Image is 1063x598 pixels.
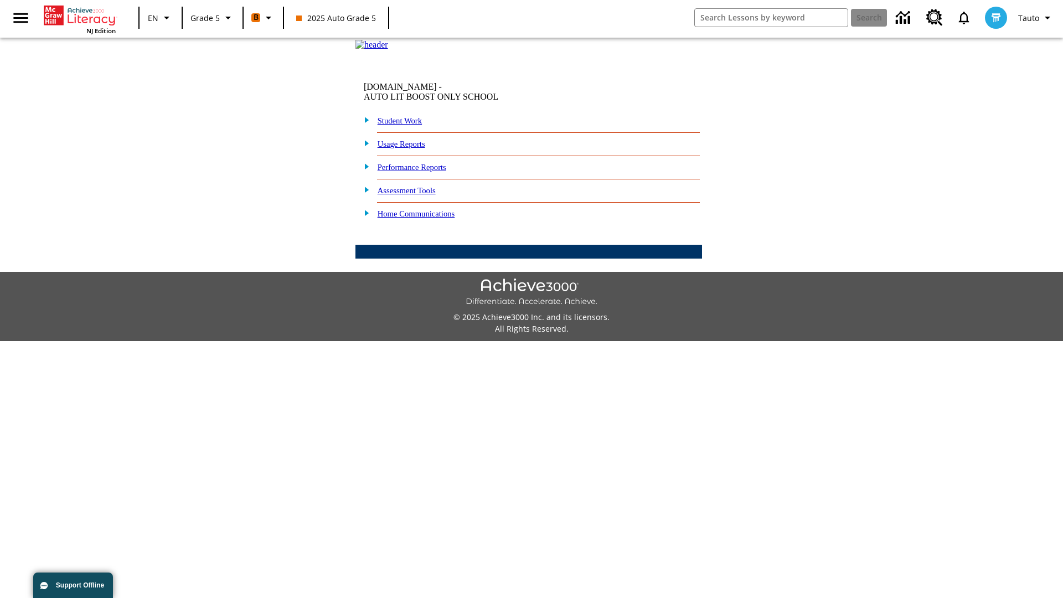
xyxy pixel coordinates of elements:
a: Resource Center, Will open in new tab [920,3,950,33]
button: Language: EN, Select a language [143,8,178,28]
img: plus.gif [358,184,370,194]
a: Student Work [378,116,422,125]
a: Notifications [950,3,978,32]
button: Profile/Settings [1014,8,1059,28]
a: Assessment Tools [378,186,436,195]
img: plus.gif [358,161,370,171]
img: plus.gif [358,138,370,148]
img: plus.gif [358,115,370,125]
a: Data Center [889,3,920,33]
span: 2025 Auto Grade 5 [296,12,376,24]
a: Home Communications [378,209,455,218]
button: Select a new avatar [978,3,1014,32]
button: Open side menu [4,2,37,34]
button: Boost Class color is orange. Change class color [247,8,280,28]
input: search field [695,9,848,27]
span: B [254,11,259,24]
img: plus.gif [358,208,370,218]
div: Home [44,3,116,35]
img: header [355,40,388,50]
button: Grade: Grade 5, Select a grade [186,8,239,28]
span: EN [148,12,158,24]
span: Support Offline [56,581,104,589]
a: Performance Reports [378,163,446,172]
nobr: AUTO LIT BOOST ONLY SCHOOL [364,92,498,101]
img: avatar image [985,7,1007,29]
span: NJ Edition [86,27,116,35]
img: Achieve3000 Differentiate Accelerate Achieve [466,279,597,307]
a: Usage Reports [378,140,425,148]
td: [DOMAIN_NAME] - [364,82,567,102]
span: Tauto [1018,12,1039,24]
span: Grade 5 [190,12,220,24]
button: Support Offline [33,573,113,598]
